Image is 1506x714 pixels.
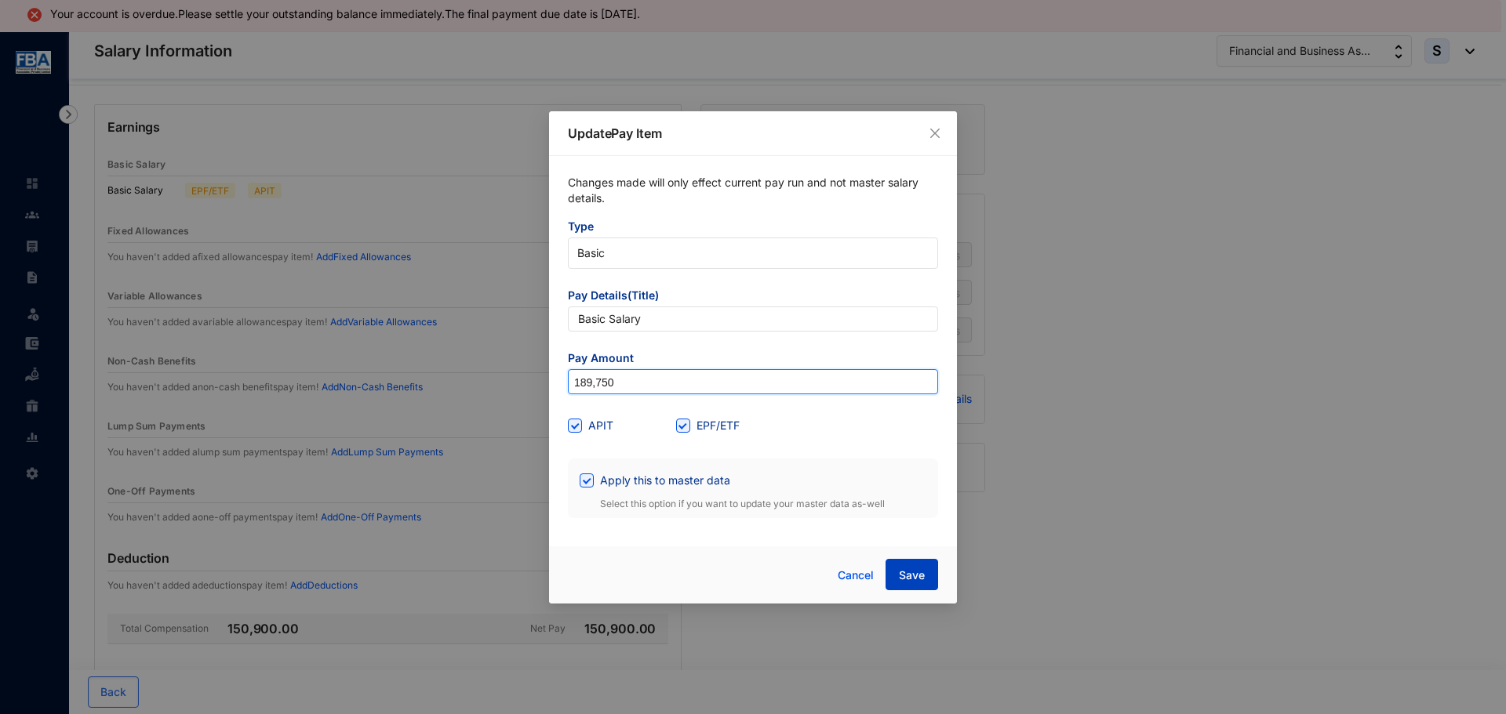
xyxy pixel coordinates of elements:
[568,175,938,219] p: Changes made will only effect current pay run and not master salary details.
[929,127,941,140] span: close
[568,306,938,332] input: Pay item title
[838,567,874,584] span: Cancel
[568,288,938,306] span: Pay Details(Title)
[582,417,620,434] span: APIT
[568,124,938,143] p: Update Pay Item
[569,370,937,395] input: Amount
[926,125,944,142] button: Close
[580,493,926,512] p: Select this option if you want to update your master data as-well
[568,350,938,369] span: Pay Amount
[899,567,925,583] span: Save
[594,472,737,489] span: Apply this to master data
[690,417,746,434] span: EPF/ETF
[577,241,929,265] span: Basic
[568,219,938,237] span: Type
[826,560,886,591] button: Cancel
[886,559,938,590] button: Save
